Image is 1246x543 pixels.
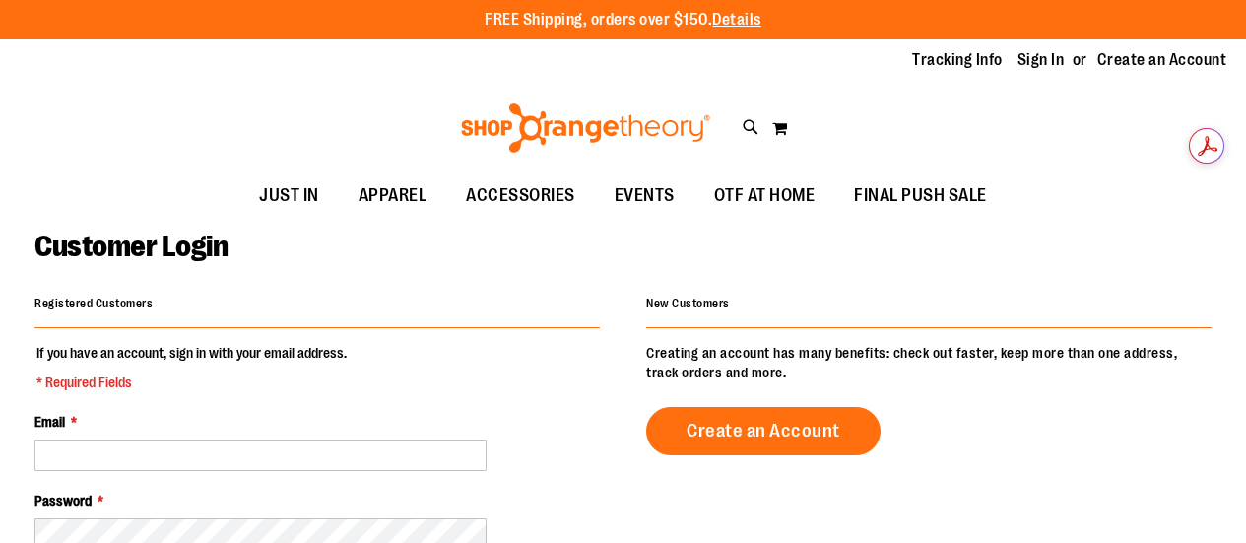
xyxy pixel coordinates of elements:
[34,414,65,430] span: Email
[646,297,730,310] strong: New Customers
[34,230,228,263] span: Customer Login
[36,373,347,392] span: * Required Fields
[339,173,447,219] a: APPAREL
[466,173,575,218] span: ACCESSORIES
[646,343,1212,382] p: Creating an account has many benefits: check out faster, keep more than one address, track orders...
[1017,49,1065,71] a: Sign In
[446,173,595,219] a: ACCESSORIES
[458,103,713,153] img: Shop Orangetheory
[694,173,835,219] a: OTF AT HOME
[687,420,840,441] span: Create an Account
[239,173,339,219] a: JUST IN
[615,173,675,218] span: EVENTS
[259,173,319,218] span: JUST IN
[359,173,427,218] span: APPAREL
[485,9,761,32] p: FREE Shipping, orders over $150.
[34,297,153,310] strong: Registered Customers
[712,11,761,29] a: Details
[1097,49,1227,71] a: Create an Account
[34,493,92,509] span: Password
[912,49,1003,71] a: Tracking Info
[34,343,349,392] legend: If you have an account, sign in with your email address.
[595,173,694,219] a: EVENTS
[834,173,1007,219] a: FINAL PUSH SALE
[646,407,881,455] a: Create an Account
[854,173,987,218] span: FINAL PUSH SALE
[714,173,816,218] span: OTF AT HOME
